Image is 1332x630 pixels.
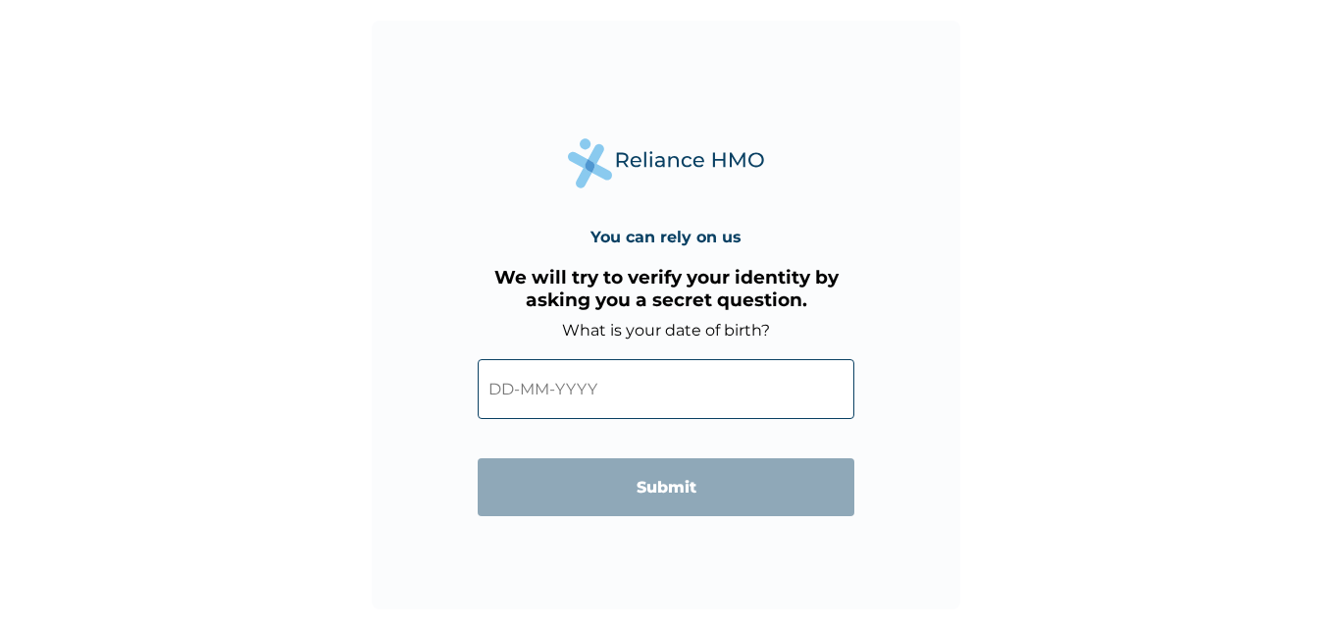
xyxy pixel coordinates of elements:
input: DD-MM-YYYY [478,359,854,419]
input: Submit [478,458,854,516]
h3: We will try to verify your identity by asking you a secret question. [478,266,854,311]
img: Reliance Health's Logo [568,138,764,188]
h4: You can rely on us [590,228,742,246]
label: What is your date of birth? [562,321,770,340]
